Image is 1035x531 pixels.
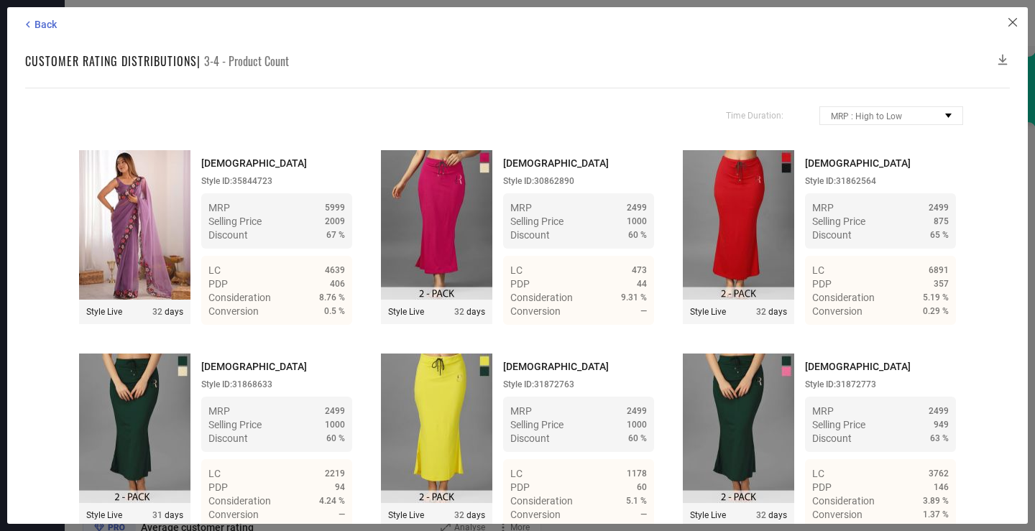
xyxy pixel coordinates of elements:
[690,307,726,317] span: Style Live
[627,216,647,226] span: 1000
[208,495,271,507] span: Consideration
[923,509,949,520] span: 1.37 %
[628,230,647,240] span: 60 %
[208,419,262,430] span: Selling Price
[812,216,865,227] span: Selling Price
[208,229,248,241] span: Discount
[812,495,875,507] span: Consideration
[335,482,345,492] span: 94
[201,176,352,186] div: Style ID: 35844723
[208,509,259,520] span: Conversion
[510,229,550,241] span: Discount
[930,230,949,240] span: 65 %
[325,406,345,416] span: 2499
[79,354,190,503] img: Style preview image
[934,216,949,226] span: 875
[812,292,875,303] span: Consideration
[812,305,862,317] span: Conversion
[805,361,911,372] span: [DEMOGRAPHIC_DATA]
[208,468,221,479] span: LC
[510,292,573,303] span: Consideration
[628,433,647,443] span: 60 %
[454,510,485,520] span: days
[208,305,259,317] span: Conversion
[683,354,794,503] img: Style preview image
[510,216,563,227] span: Selling Price
[510,495,573,507] span: Consideration
[204,52,289,70] span: 3-4 - Product Count
[325,203,345,213] span: 5999
[34,19,57,30] span: Back
[637,279,647,289] span: 44
[381,150,492,300] img: Style preview image
[208,481,228,493] span: PDP
[812,278,832,290] span: PDP
[812,419,865,430] span: Selling Price
[86,307,122,317] span: Style Live
[934,279,949,289] span: 357
[812,509,862,520] span: Conversion
[923,306,949,316] span: 0.29 %
[627,203,647,213] span: 2499
[805,176,956,186] div: Style ID: 31862564
[756,307,766,317] span: 32
[640,306,647,316] span: —
[756,307,787,317] span: days
[388,510,424,520] span: Style Live
[339,509,345,520] span: —
[510,433,550,444] span: Discount
[812,202,834,213] span: MRP
[388,307,424,317] span: Style Live
[208,264,221,276] span: LC
[934,420,949,430] span: 949
[208,278,228,290] span: PDP
[929,468,949,479] span: 3762
[325,420,345,430] span: 1000
[454,307,464,317] span: 32
[756,510,766,520] span: 32
[929,406,949,416] span: 2499
[319,496,345,506] span: 4.24 %
[208,216,262,227] span: Selling Price
[503,157,609,169] span: [DEMOGRAPHIC_DATA]
[621,292,647,303] span: 9.31 %
[812,229,852,241] span: Discount
[208,405,230,417] span: MRP
[319,292,345,303] span: 8.76 %
[454,510,464,520] span: 32
[325,216,345,226] span: 2009
[812,264,824,276] span: LC
[632,265,647,275] span: 473
[510,405,532,417] span: MRP
[510,468,523,479] span: LC
[627,406,647,416] span: 2499
[454,307,485,317] span: days
[805,157,911,169] span: [DEMOGRAPHIC_DATA]
[690,510,726,520] span: Style Live
[324,306,345,316] span: 0.5 %
[208,202,230,213] span: MRP
[326,433,345,443] span: 60 %
[812,481,832,493] span: PDP
[637,482,647,492] span: 60
[325,265,345,275] span: 4639
[330,279,345,289] span: 406
[626,496,647,506] span: 5.1 %
[510,305,561,317] span: Conversion
[934,482,949,492] span: 146
[201,361,307,372] span: [DEMOGRAPHIC_DATA]
[152,307,183,317] span: days
[805,379,956,389] div: Style ID: 31872773
[503,361,609,372] span: [DEMOGRAPHIC_DATA]
[831,111,902,121] span: MRP : High to Low
[510,202,532,213] span: MRP
[510,419,563,430] span: Selling Price
[326,230,345,240] span: 67 %
[930,433,949,443] span: 63 %
[683,150,794,300] img: Style preview image
[503,379,654,389] div: Style ID: 31872763
[152,510,162,520] span: 31
[510,264,523,276] span: LC
[627,420,647,430] span: 1000
[510,481,530,493] span: PDP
